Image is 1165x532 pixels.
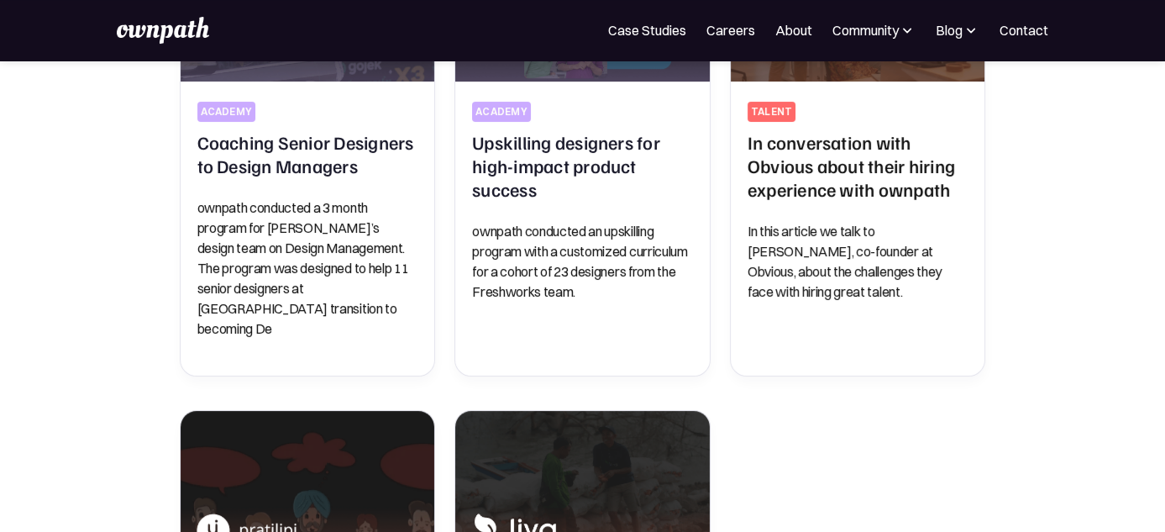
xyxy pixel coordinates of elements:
[1000,20,1048,40] a: Contact
[936,20,963,40] div: Blog
[748,221,968,302] p: In this article we talk to [PERSON_NAME], co-founder at Obvious, about the challenges they face w...
[751,105,792,119] div: talent
[775,20,812,40] a: About
[936,20,979,40] div: Blog
[706,20,755,40] a: Careers
[472,130,693,201] h2: Upskilling designers for high-impact product success
[197,130,418,177] h2: Coaching Senior Designers to Design Managers
[608,20,686,40] a: Case Studies
[475,105,527,119] div: Academy
[201,105,253,119] div: academy
[748,130,968,201] h2: In conversation with Obvious about their hiring experience with ownpath
[197,198,418,339] p: ownpath conducted a 3 month program for [PERSON_NAME]’s design team on Design Management. The pro...
[832,20,899,40] div: Community
[832,20,916,40] div: Community
[472,221,693,302] p: ownpath conducted an upskilling program with a customized curriculum for a cohort of 23 designers...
